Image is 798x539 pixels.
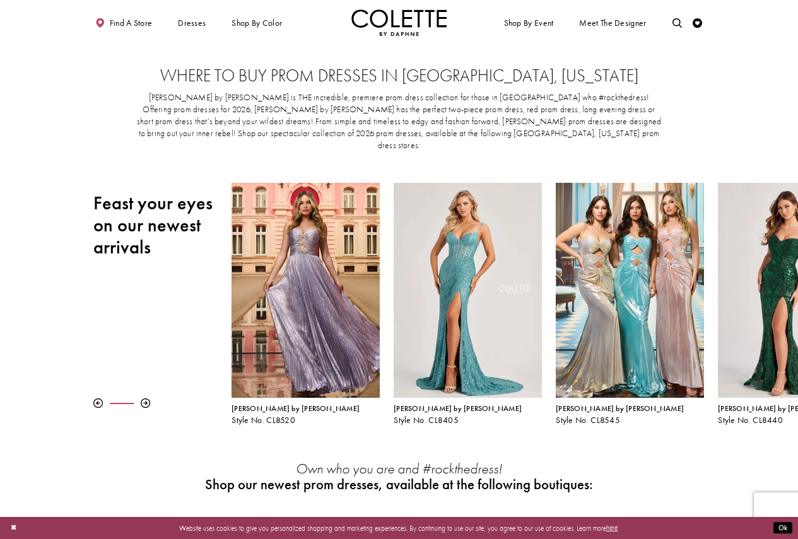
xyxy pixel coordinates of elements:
[225,176,387,432] div: Colette by Daphne Style No. CL8520
[394,403,522,414] span: [PERSON_NAME] by [PERSON_NAME]
[232,183,379,398] a: Visit Colette by Daphne Style No. CL8520 Page
[93,9,155,36] a: Find a store
[232,18,282,28] span: Shop by color
[351,9,447,36] a: Visit Home Page
[230,9,285,36] span: Shop by color
[691,9,705,36] a: Check Wishlist
[69,521,729,534] p: Website uses cookies to give you personalized shopping and marketing experiences. By continuing t...
[394,415,459,426] span: Style No. CL8405
[773,522,792,534] button: Submit Dialog
[232,403,360,414] span: [PERSON_NAME] by [PERSON_NAME]
[296,460,502,478] em: Own who you are and #rockthedress!
[394,183,541,398] a: Visit Colette by Daphne Style No. CL8405 Page
[577,9,649,36] a: Meet the designer
[718,415,783,426] span: Style No. CL8440
[579,18,646,28] span: Meet the designer
[351,9,447,36] img: Colette by Daphne
[549,176,711,432] div: Colette by Daphne Style No. CL8545
[93,192,218,258] h2: Feast your eyes on our newest arrivals
[556,415,620,426] span: Style No. CL8545
[112,66,686,85] h2: Where to buy prom dresses in [GEOGRAPHIC_DATA], [US_STATE]
[175,9,208,36] span: Dresses
[178,18,206,28] span: Dresses
[504,18,554,28] span: Shop By Event
[135,92,663,152] p: [PERSON_NAME] by [PERSON_NAME] is THE incredible, premiere prom dress collection for those in [GE...
[670,9,684,36] a: Toggle search
[502,9,556,36] span: Shop By Event
[556,183,703,398] a: Visit Colette by Daphne Style No. CL8545 Page
[6,519,21,536] button: Close Dialog
[387,176,549,432] div: Colette by Daphne Style No. CL8405
[556,405,703,425] div: Colette by Daphne Style No. CL8545
[394,405,541,425] div: Colette by Daphne Style No. CL8405
[232,415,295,426] span: Style No. CL8520
[232,405,379,425] div: Colette by Daphne Style No. CL8520
[606,523,618,532] a: here
[201,477,597,492] h2: Shop our newest prom dresses, available at the following boutiques:
[110,18,153,28] span: Find a store
[556,403,684,414] span: [PERSON_NAME] by [PERSON_NAME]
